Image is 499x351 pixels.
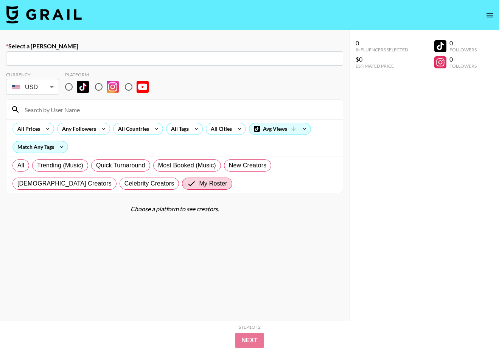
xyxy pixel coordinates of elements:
div: All Tags [166,123,190,135]
div: Any Followers [58,123,98,135]
span: My Roster [199,179,227,188]
span: Trending (Music) [37,161,83,170]
img: TikTok [77,81,89,93]
div: All Prices [13,123,42,135]
button: open drawer [482,8,497,23]
img: Grail Talent [6,5,82,23]
div: 0 [449,56,477,63]
span: Most Booked (Music) [158,161,216,170]
div: Currency [6,72,59,77]
div: $0 [356,56,408,63]
div: Influencers Selected [356,47,408,53]
div: Choose a platform to see creators. [6,205,343,213]
span: [DEMOGRAPHIC_DATA] Creators [17,179,112,188]
div: Platform [65,72,155,77]
button: Next [235,333,264,348]
div: Match Any Tags [13,141,68,153]
div: Followers [449,47,477,53]
label: Select a [PERSON_NAME] [6,42,343,50]
div: 0 [356,39,408,47]
div: Avg Views [249,123,311,135]
span: Quick Turnaround [96,161,145,170]
div: 0 [449,39,477,47]
img: YouTube [137,81,149,93]
div: Step 1 of 2 [239,324,261,330]
span: New Creators [229,161,267,170]
div: All Countries [113,123,151,135]
input: Search by User Name [20,104,338,116]
img: Instagram [107,81,119,93]
div: Followers [449,63,477,69]
div: All Cities [206,123,233,135]
div: Estimated Price [356,63,408,69]
span: All [17,161,24,170]
span: Celebrity Creators [124,179,174,188]
div: USD [8,80,58,94]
